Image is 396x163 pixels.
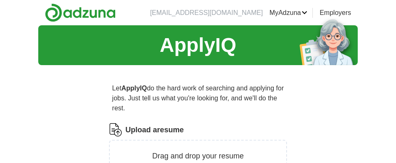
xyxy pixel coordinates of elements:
[270,8,308,18] a: MyAdzuna
[150,8,263,18] li: [EMAIL_ADDRESS][DOMAIN_NAME]
[126,124,184,136] label: Upload a resume
[109,123,122,136] img: CV Icon
[319,8,351,18] a: Employers
[121,85,147,92] strong: ApplyIQ
[109,80,287,117] p: Let do the hard work of searching and applying for jobs. Just tell us what you're looking for, an...
[152,151,244,162] p: Drag and drop your resume
[45,3,116,22] img: Adzuna logo
[160,30,236,60] h1: ApplyIQ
